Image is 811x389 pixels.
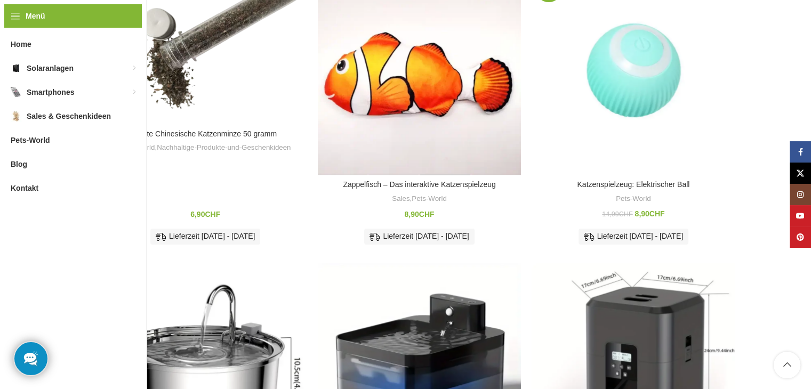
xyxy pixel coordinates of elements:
div: , [323,194,516,204]
a: Nachhaltige-Produkte-und-Geschenkideen [157,143,291,153]
span: CHF [205,210,220,218]
a: Scroll to top button [774,352,800,378]
img: Solaranlagen [11,63,21,74]
a: X Social Link [790,163,811,184]
bdi: 8,90 [635,209,664,218]
div: Lieferzeit [DATE] - [DATE] [150,229,260,245]
span: CHF [649,209,665,218]
img: Sales & Geschenkideen [11,111,21,121]
span: Sales & Geschenkideen [27,107,111,126]
a: Zappelfisch – Das interaktive Katzenspielzeug [343,180,495,189]
span: CHF [619,210,633,218]
a: Sales [392,194,409,204]
span: CHF [419,210,435,218]
span: Home [11,35,31,54]
span: Solaranlagen [27,59,74,78]
a: YouTube Social Link [790,205,811,226]
span: Menü [26,10,45,22]
span: Pets-World [11,131,50,150]
bdi: 8,90 [404,210,434,218]
div: Lieferzeit [DATE] - [DATE] [579,229,688,245]
a: Instagram Social Link [790,184,811,205]
bdi: 6,90 [190,210,220,218]
a: Echte Chinesische Katzenminze 50 gramm [134,129,277,138]
span: Smartphones [27,83,74,102]
a: Facebook Social Link [790,141,811,163]
a: Pets-World [412,194,447,204]
bdi: 14,99 [602,210,632,218]
div: , [109,143,302,153]
a: Pets-World [616,194,651,204]
span: Blog [11,155,27,174]
span: Kontakt [11,179,38,198]
img: Smartphones [11,87,21,98]
a: Katzenspielzeug: Elektrischer Ball [577,180,689,189]
div: Lieferzeit [DATE] - [DATE] [364,229,474,245]
a: Pinterest Social Link [790,226,811,248]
